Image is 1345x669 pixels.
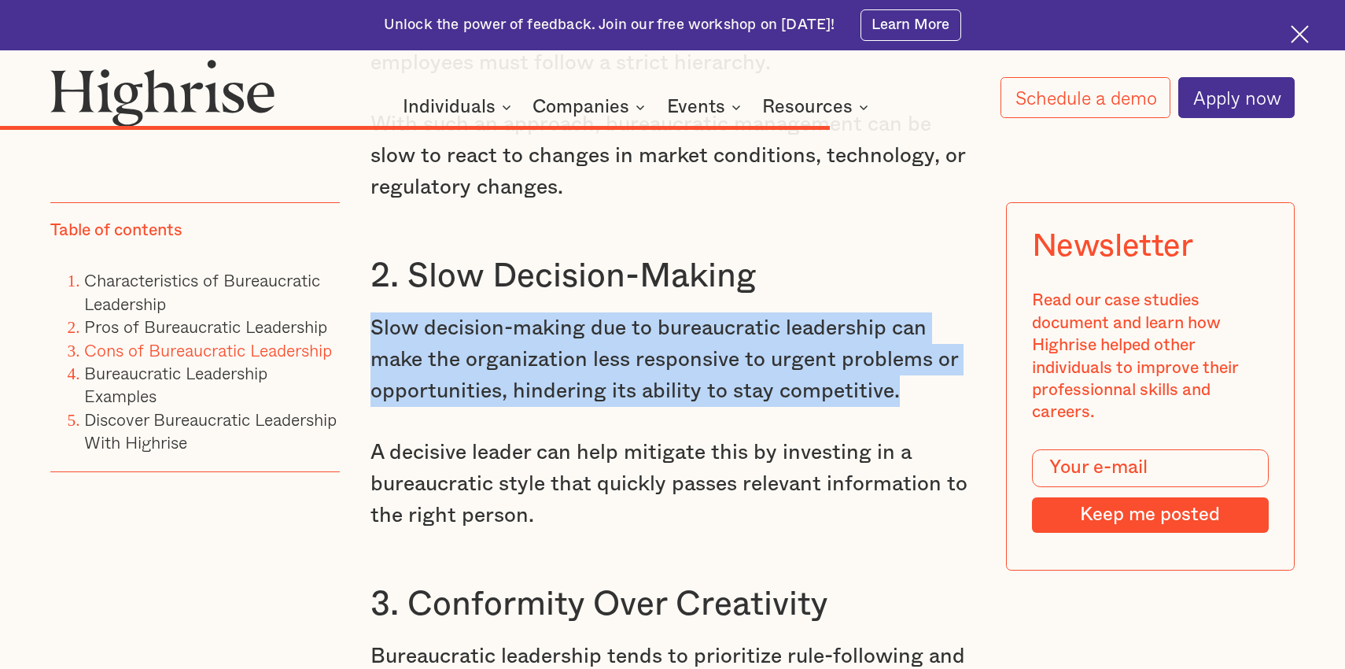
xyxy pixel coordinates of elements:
a: Pros of Bureaucratic Leadership [84,313,327,339]
input: Keep me posted [1032,497,1269,533]
a: Learn More [860,9,962,42]
div: Events [667,98,725,116]
a: Cons of Bureaucratic Leadership [84,336,332,362]
input: Your e-mail [1032,449,1269,487]
form: Modal Form [1032,449,1269,533]
p: A decisive leader can help mitigate this by investing in a bureaucratic style that quickly passes... [370,437,975,531]
h3: 3. Conformity Over Creativity [370,584,975,626]
div: Newsletter [1032,228,1193,264]
p: Slow decision-making due to bureaucratic leadership can make the organization less responsive to ... [370,312,975,407]
div: Individuals [403,98,496,116]
div: Resources [762,98,853,116]
div: Resources [762,98,873,116]
a: Discover Bureaucratic Leadership With Highrise [84,406,337,455]
img: Cross icon [1291,25,1309,43]
a: Characteristics of Bureaucratic Leadership [84,267,320,316]
p: With such an approach, bureaucratic management can be slow to react to changes in market conditio... [370,109,975,203]
a: Schedule a demo [1000,77,1170,118]
h3: 2. Slow Decision-Making [370,256,975,298]
a: Bureaucratic Leadership Examples [84,360,267,408]
div: Companies [532,98,629,116]
a: Apply now [1178,77,1295,118]
div: Read our case studies document and learn how Highrise helped other individuals to improve their p... [1032,290,1269,424]
div: Companies [532,98,650,116]
div: Events [667,98,746,116]
img: Highrise logo [50,59,275,127]
div: Individuals [403,98,516,116]
div: Table of contents [50,220,182,242]
div: Unlock the power of feedback. Join our free workshop on [DATE]! [384,15,835,35]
